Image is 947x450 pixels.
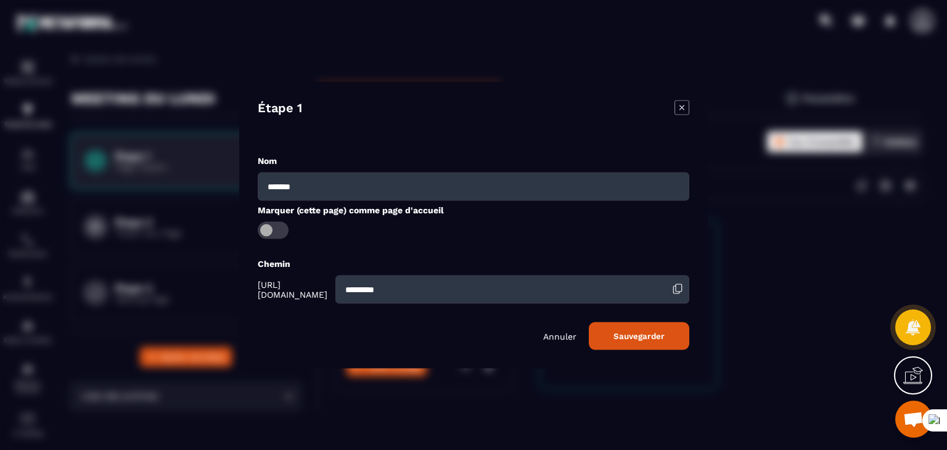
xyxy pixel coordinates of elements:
span: [URL][DOMAIN_NAME] [258,280,332,300]
label: Chemin [258,259,290,269]
h4: Étape 1 [258,100,302,118]
label: Marquer (cette page) comme page d'accueil [258,205,444,215]
button: Sauvegarder [589,322,689,350]
label: Nom [258,156,277,166]
p: Annuler [543,331,576,341]
a: Ouvrir le chat [895,401,932,438]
